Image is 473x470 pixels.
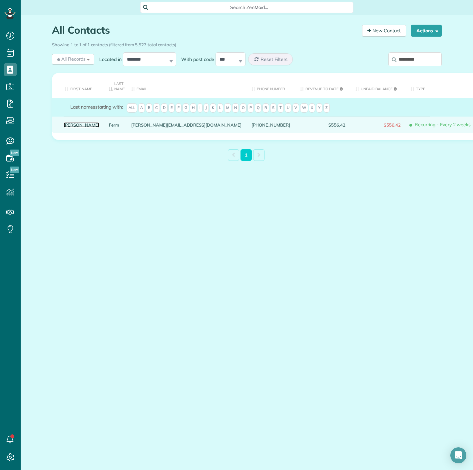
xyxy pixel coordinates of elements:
[10,150,19,156] span: New
[262,103,269,113] span: R
[285,103,291,113] span: U
[126,73,246,98] th: Email: activate to sort column ascending
[355,123,401,127] span: $556.42
[127,103,137,113] span: All
[153,103,160,113] span: C
[260,56,287,62] span: Reset Filters
[300,123,345,127] span: $556.42
[64,123,99,127] a: [PERSON_NAME]
[217,103,223,113] span: L
[52,73,104,98] th: First Name: activate to sort column ascending
[176,103,182,113] span: F
[292,103,299,113] span: V
[295,73,350,98] th: Revenue to Date: activate to sort column ascending
[146,103,152,113] span: B
[56,56,86,62] span: All Records
[52,39,442,48] div: Showing 1 to 1 of 1 contacts (filtered from 5,527 total contacts)
[169,103,175,113] span: E
[176,56,216,63] label: With post code
[323,103,330,113] span: Z
[270,103,276,113] span: S
[224,103,231,113] span: M
[204,103,209,113] span: J
[94,56,123,63] label: Located in
[52,25,357,36] h1: All Contacts
[411,25,442,37] button: Actions
[198,103,203,113] span: I
[10,167,19,173] span: New
[300,103,308,113] span: W
[240,103,246,113] span: O
[246,117,295,133] div: [PHONE_NUMBER]
[309,103,315,113] span: X
[350,73,406,98] th: Unpaid Balance: activate to sort column ascending
[104,73,127,98] th: Last Name: activate to sort column descending
[70,104,123,110] label: starting with:
[183,103,189,113] span: G
[316,103,322,113] span: Y
[126,117,246,133] div: [PERSON_NAME][EMAIL_ADDRESS][DOMAIN_NAME]
[109,123,122,127] a: Ferm
[232,103,239,113] span: N
[246,73,295,98] th: Phone number: activate to sort column ascending
[362,25,406,37] a: New Contact
[210,103,216,113] span: K
[247,103,254,113] span: P
[161,103,168,113] span: D
[450,447,466,463] div: Open Intercom Messenger
[70,104,95,110] span: Last names
[138,103,145,113] span: A
[277,103,284,113] span: T
[240,149,252,161] a: 1
[190,103,197,113] span: H
[255,103,261,113] span: Q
